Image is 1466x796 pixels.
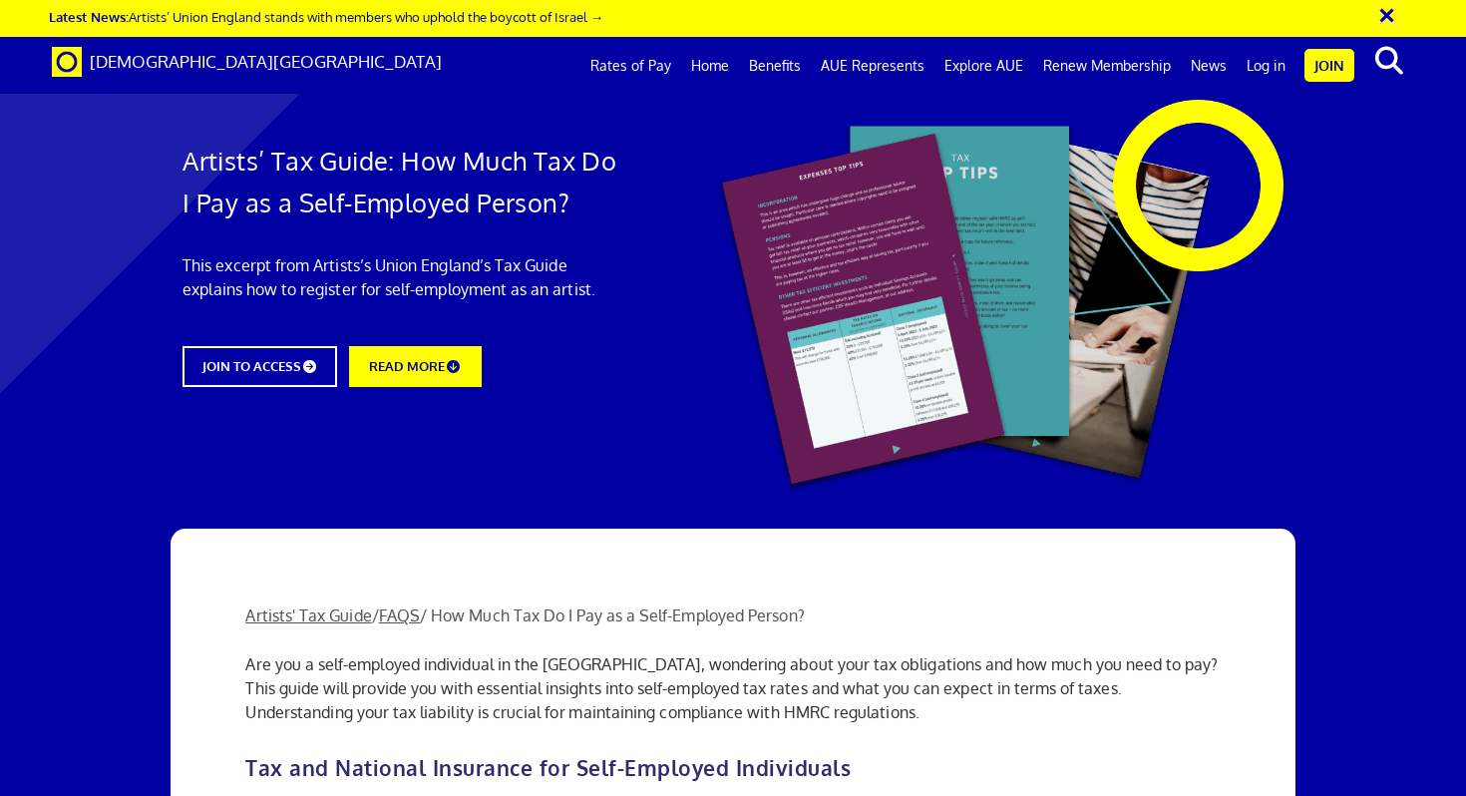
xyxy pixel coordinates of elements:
[934,41,1033,91] a: Explore AUE
[245,605,371,625] a: Artists' Tax Guide
[183,253,623,301] p: This excerpt from Artists’s Union England’s Tax Guide explains how to register for self-employmen...
[183,346,337,387] a: JOIN TO ACCESS
[580,41,681,91] a: Rates of Pay
[1304,49,1354,82] a: Join
[1358,40,1419,82] button: search
[739,41,811,91] a: Benefits
[379,605,420,625] a: FAQS
[349,346,481,387] a: READ MORE
[1237,41,1295,91] a: Log in
[49,8,603,25] a: Latest News:Artists’ Union England stands with members who uphold the boycott of Israel →
[245,605,804,625] span: / / How Much Tax Do I Pay as a Self-Employed Person?
[1181,41,1237,91] a: News
[183,140,623,223] h1: Artists’ Tax Guide: How Much Tax Do I Pay as a Self-Employed Person?
[37,37,457,87] a: Brand [DEMOGRAPHIC_DATA][GEOGRAPHIC_DATA]
[90,51,442,72] span: [DEMOGRAPHIC_DATA][GEOGRAPHIC_DATA]
[811,41,934,91] a: AUE Represents
[245,756,1220,779] h2: Tax and National Insurance for Self-Employed Individuals
[1033,41,1181,91] a: Renew Membership
[245,652,1220,724] p: Are you a self-employed individual in the [GEOGRAPHIC_DATA], wondering about your tax obligations...
[49,8,129,25] strong: Latest News:
[681,41,739,91] a: Home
